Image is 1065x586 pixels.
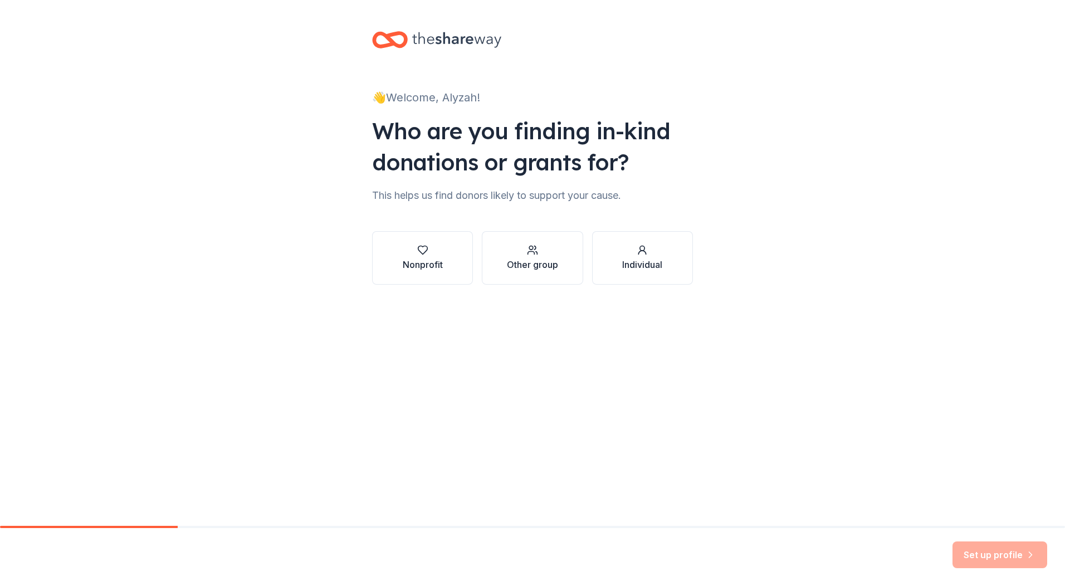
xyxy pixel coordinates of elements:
[372,187,693,204] div: This helps us find donors likely to support your cause.
[372,231,473,285] button: Nonprofit
[372,89,693,106] div: 👋 Welcome, Alyzah!
[622,258,662,271] div: Individual
[372,115,693,178] div: Who are you finding in-kind donations or grants for?
[592,231,693,285] button: Individual
[403,258,443,271] div: Nonprofit
[482,231,583,285] button: Other group
[507,258,558,271] div: Other group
